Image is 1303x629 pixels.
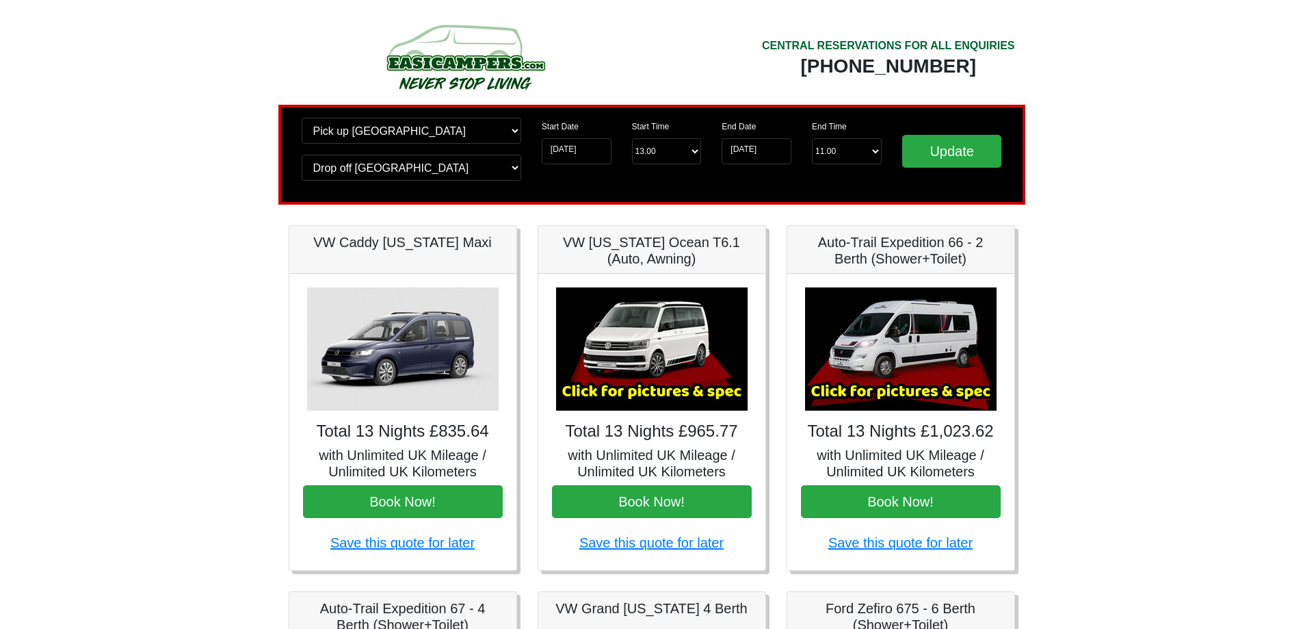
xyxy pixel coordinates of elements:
[805,287,997,411] img: Auto-Trail Expedition 66 - 2 Berth (Shower+Toilet)
[303,447,503,480] h5: with Unlimited UK Mileage / Unlimited UK Kilometers
[303,234,503,251] h5: VW Caddy [US_STATE] Maxi
[801,422,1001,441] h4: Total 13 Nights £1,023.62
[556,287,748,411] img: VW California Ocean T6.1 (Auto, Awning)
[902,135,1002,168] input: Update
[542,138,611,164] input: Start Date
[552,234,752,267] h5: VW [US_STATE] Ocean T6.1 (Auto, Awning)
[828,535,973,550] a: Save this quote for later
[552,422,752,441] h4: Total 13 Nights £965.77
[307,287,499,411] img: VW Caddy California Maxi
[722,138,791,164] input: Return Date
[552,447,752,480] h5: with Unlimited UK Mileage / Unlimited UK Kilometers
[762,38,1015,54] div: CENTRAL RESERVATIONS FOR ALL ENQUIRIES
[632,120,670,133] label: Start Time
[801,485,1001,518] button: Book Now!
[722,120,756,133] label: End Date
[303,422,503,441] h4: Total 13 Nights £835.64
[335,19,595,94] img: campers-checkout-logo.png
[303,485,503,518] button: Book Now!
[812,120,847,133] label: End Time
[579,535,724,550] a: Save this quote for later
[552,485,752,518] button: Book Now!
[330,535,475,550] a: Save this quote for later
[801,234,1001,267] h5: Auto-Trail Expedition 66 - 2 Berth (Shower+Toilet)
[801,447,1001,480] h5: with Unlimited UK Mileage / Unlimited UK Kilometers
[552,600,752,617] h5: VW Grand [US_STATE] 4 Berth
[762,54,1015,79] div: [PHONE_NUMBER]
[542,120,579,133] label: Start Date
